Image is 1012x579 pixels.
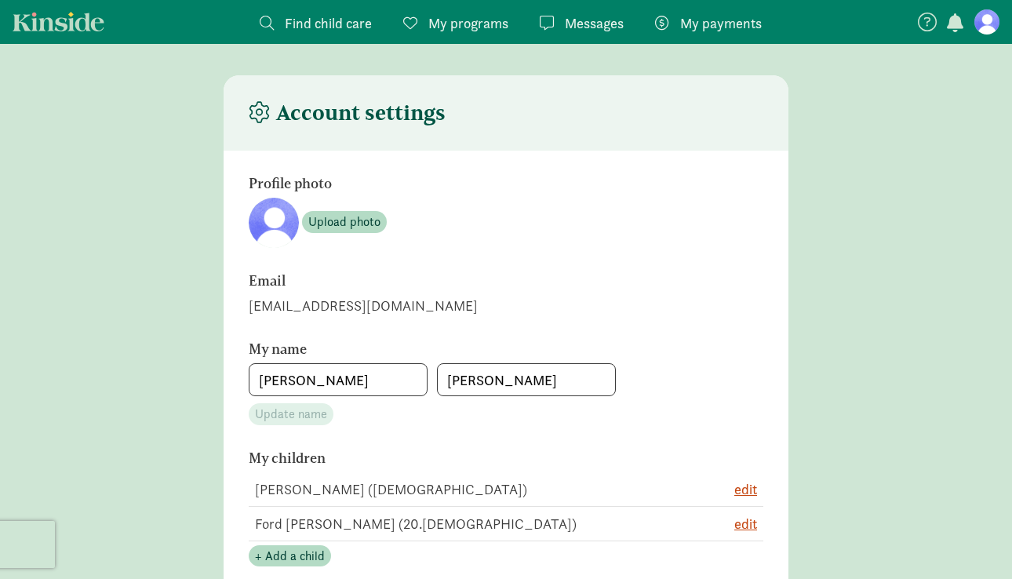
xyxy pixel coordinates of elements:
span: Upload photo [308,213,380,231]
a: Kinside [13,12,104,31]
div: [EMAIL_ADDRESS][DOMAIN_NAME] [249,295,763,316]
h4: Account settings [249,100,446,126]
h6: My children [249,450,680,466]
span: Messages [565,13,624,34]
button: Update name [249,403,333,425]
button: + Add a child [249,545,331,567]
input: Last name [438,364,615,395]
button: edit [734,513,757,534]
input: First name [249,364,427,395]
td: [PERSON_NAME] ([DEMOGRAPHIC_DATA]) [249,472,685,507]
span: + Add a child [255,547,325,566]
span: Find child care [285,13,372,34]
h6: Email [249,273,680,289]
button: Upload photo [302,211,387,233]
span: Update name [255,405,327,424]
span: My payments [680,13,762,34]
button: edit [734,479,757,500]
h6: Profile photo [249,176,680,191]
span: My programs [428,13,508,34]
h6: My name [249,341,680,357]
td: Ford [PERSON_NAME] (20.[DEMOGRAPHIC_DATA]) [249,506,685,541]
